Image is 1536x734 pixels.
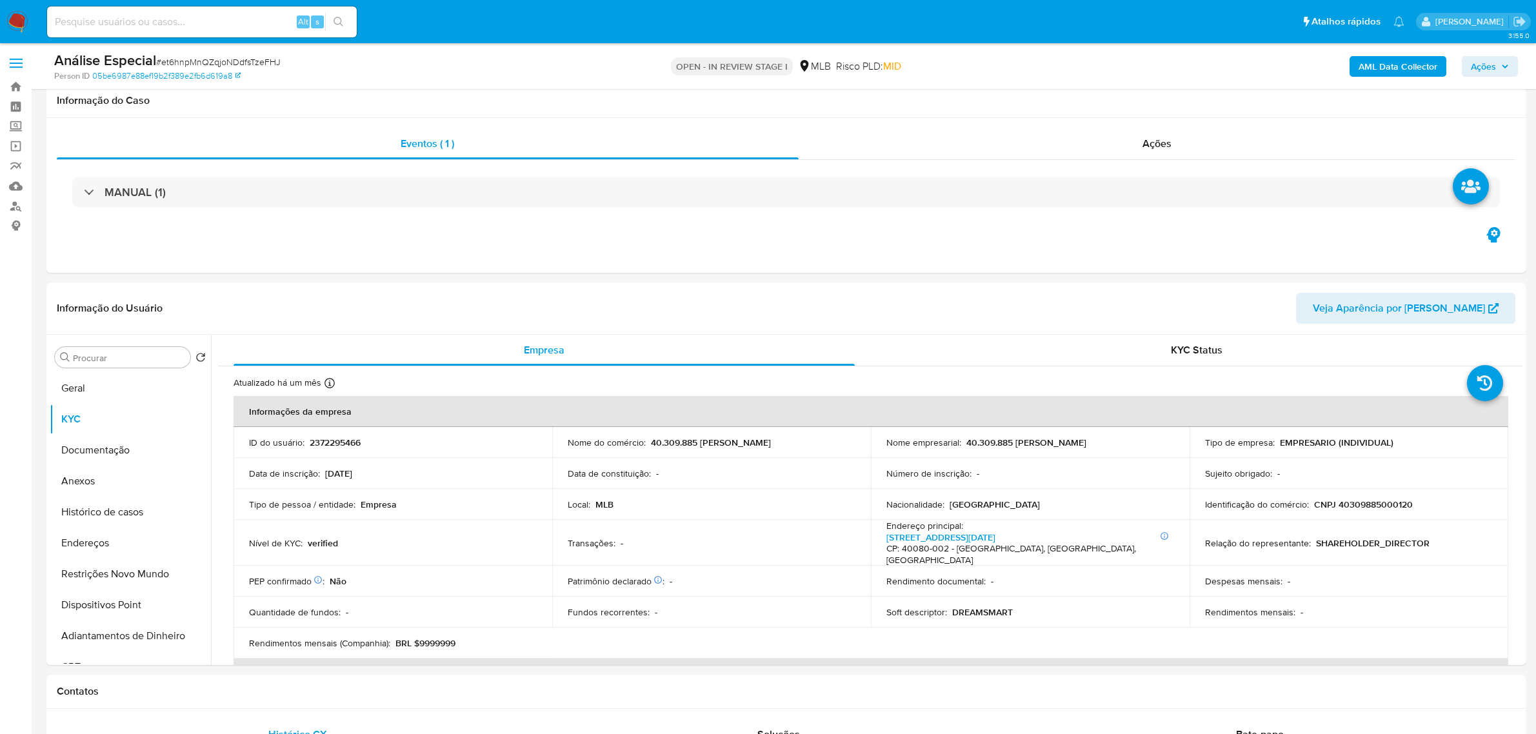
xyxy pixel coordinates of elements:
[50,466,211,497] button: Anexos
[568,437,646,448] p: Nome do comércio :
[1393,16,1404,27] a: Notificações
[886,468,972,479] p: Número de inscrição :
[671,57,793,75] p: OPEN - IN REVIEW STAGE I
[886,520,963,531] p: Endereço principal :
[1205,437,1275,448] p: Tipo de empresa :
[50,590,211,620] button: Dispositivos Point
[886,499,944,510] p: Nacionalidade :
[568,468,651,479] p: Data de constituição :
[1205,575,1282,587] p: Despesas mensais :
[234,396,1508,427] th: Informações da empresa
[1350,56,1446,77] button: AML Data Collector
[1277,468,1280,479] p: -
[1280,437,1393,448] p: EMPRESARIO (INDIVIDUAL)
[310,437,361,448] p: 2372295466
[886,531,995,544] a: [STREET_ADDRESS][DATE]
[1316,537,1430,549] p: SHAREHOLDER_DIRECTOR
[156,55,281,68] span: # et6hnpMnQZqjoNDdfsTzeFHJ
[60,352,70,362] button: Procurar
[249,637,390,649] p: Rendimentos mensais (Companhia) :
[92,70,241,82] a: 05be6987e88ef19b2f389e2fb6d619a8
[308,537,338,549] p: verified
[50,404,211,435] button: KYC
[234,659,1508,689] th: Detalhes de contato
[234,377,321,389] p: Atualizado há um mês
[524,342,564,357] span: Empresa
[1205,537,1311,549] p: Relação do representante :
[1142,136,1172,151] span: Ações
[621,537,623,549] p: -
[568,537,615,549] p: Transações :
[1359,56,1437,77] b: AML Data Collector
[57,302,163,315] h1: Informação do Usuário
[952,606,1013,618] p: DREAMSMART
[57,94,1515,107] h1: Informação do Caso
[655,606,657,618] p: -
[1312,15,1381,28] span: Atalhos rápidos
[1313,293,1485,324] span: Veja Aparência por [PERSON_NAME]
[72,177,1500,207] div: MANUAL (1)
[886,543,1169,566] h4: CP: 40080-002 - [GEOGRAPHIC_DATA], [GEOGRAPHIC_DATA], [GEOGRAPHIC_DATA]
[1171,342,1222,357] span: KYC Status
[195,352,206,366] button: Retornar ao pedido padrão
[568,606,650,618] p: Fundos recorrentes :
[1513,15,1526,28] a: Sair
[249,499,355,510] p: Tipo de pessoa / entidade :
[325,13,352,31] button: search-icon
[950,499,1040,510] p: [GEOGRAPHIC_DATA]
[361,499,397,510] p: Empresa
[1288,575,1290,587] p: -
[670,575,672,587] p: -
[1296,293,1515,324] button: Veja Aparência por [PERSON_NAME]
[651,437,771,448] p: 40.309.885 [PERSON_NAME]
[50,620,211,651] button: Adiantamentos de Dinheiro
[568,575,664,587] p: Patrimônio declarado :
[886,575,986,587] p: Rendimento documental :
[73,352,185,364] input: Procurar
[401,136,454,151] span: Eventos ( 1 )
[249,606,341,618] p: Quantidade de fundos :
[50,651,211,682] button: CBT
[54,70,90,82] b: Person ID
[249,437,304,448] p: ID do usuário :
[325,468,352,479] p: [DATE]
[656,468,659,479] p: -
[50,559,211,590] button: Restrições Novo Mundo
[395,637,455,649] p: BRL $9999999
[1205,606,1295,618] p: Rendimentos mensais :
[346,606,348,618] p: -
[315,15,319,28] span: s
[886,437,961,448] p: Nome empresarial :
[105,185,166,199] h3: MANUAL (1)
[249,468,320,479] p: Data de inscrição :
[1314,499,1413,510] p: CNPJ 40309885000120
[249,575,324,587] p: PEP confirmado :
[977,468,979,479] p: -
[50,497,211,528] button: Histórico de casos
[330,575,346,587] p: Não
[568,499,590,510] p: Local :
[966,437,1086,448] p: 40.309.885 [PERSON_NAME]
[991,575,993,587] p: -
[298,15,308,28] span: Alt
[50,528,211,559] button: Endereços
[1301,606,1303,618] p: -
[883,59,901,74] span: MID
[798,59,831,74] div: MLB
[1205,468,1272,479] p: Sujeito obrigado :
[1205,499,1309,510] p: Identificação do comércio :
[47,14,357,30] input: Pesquise usuários ou casos...
[54,50,156,70] b: Análise Especial
[1435,15,1508,28] p: jhonata.costa@mercadolivre.com
[886,606,947,618] p: Soft descriptor :
[249,537,303,549] p: Nível de KYC :
[595,499,613,510] p: MLB
[1462,56,1518,77] button: Ações
[50,435,211,466] button: Documentação
[50,373,211,404] button: Geral
[1471,56,1496,77] span: Ações
[836,59,901,74] span: Risco PLD:
[57,685,1515,698] h1: Contatos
